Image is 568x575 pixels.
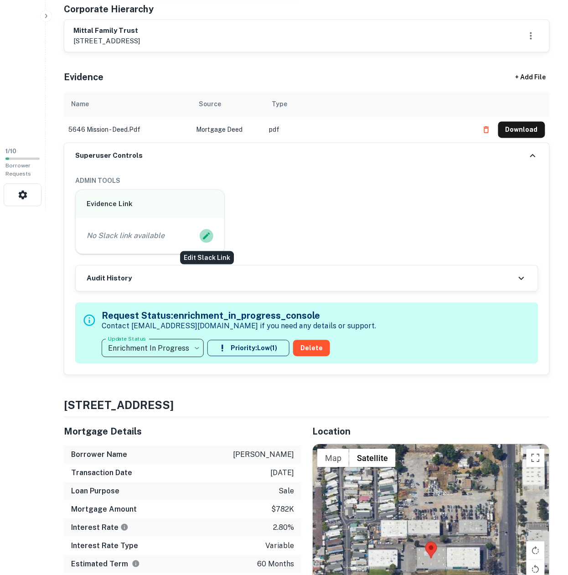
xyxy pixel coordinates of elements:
th: Source [191,92,264,117]
h4: [STREET_ADDRESS] [64,397,550,414]
div: Name [71,99,89,110]
iframe: Chat Widget [522,502,568,546]
p: [DATE] [270,468,294,479]
h5: Request Status: enrichment_in_progress_console [102,309,376,323]
h6: Borrower Name [71,450,127,461]
div: Edit Slack Link [180,251,234,264]
h6: Interest Rate [71,523,129,534]
th: Type [264,92,474,117]
h6: Mortgage Amount [71,504,137,515]
p: 2.80% [273,523,294,534]
h6: Evidence Link [87,199,213,210]
h6: Interest Rate Type [71,541,138,552]
div: Source [199,99,221,110]
h6: Estimated Term [71,559,140,570]
svg: Term is based on a standard schedule for this type of loan. [132,560,140,568]
h6: Loan Purpose [71,486,119,497]
p: No Slack link available [87,231,165,242]
p: [STREET_ADDRESS] [73,36,140,47]
button: Show satellite imagery [349,449,396,467]
span: Borrower Requests [5,163,31,177]
h5: Location [312,425,550,439]
p: [PERSON_NAME] [233,450,294,461]
button: Show street map [317,449,349,467]
p: Contact [EMAIL_ADDRESS][DOMAIN_NAME] if you need any details or support. [102,321,376,332]
button: Toggle fullscreen view [527,449,545,467]
td: Mortgage Deed [191,117,264,143]
p: $782k [271,504,294,515]
td: pdf [264,117,474,143]
div: Type [272,99,287,110]
h6: Transaction Date [71,468,132,479]
th: Name [64,92,191,117]
button: Rotate map clockwise [527,542,545,560]
p: 60 months [257,559,294,570]
div: Enrichment In Progress [102,336,204,361]
p: variable [265,541,294,552]
h5: Evidence [64,71,103,84]
h6: mittal family trust [73,26,140,36]
h6: Superuser Controls [75,151,143,161]
h6: ADMIN TOOLS [75,176,538,186]
button: Edit Slack Link [200,229,213,243]
button: Delete file [478,123,495,137]
span: 1 / 10 [5,148,16,155]
div: + Add File [499,70,563,86]
svg: The interest rates displayed on the website are for informational purposes only and may be report... [120,523,129,532]
p: sale [279,486,294,497]
button: Priority:Low(1) [207,340,289,357]
h5: Corporate Hierarchy [64,2,154,16]
div: scrollable content [64,92,550,143]
label: Update Status [108,335,146,343]
h6: Audit History [87,274,132,284]
button: Delete [293,340,330,357]
h5: Mortgage Details [64,425,301,439]
button: Download [498,122,545,138]
td: 5646 mission - deed.pdf [64,117,191,143]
